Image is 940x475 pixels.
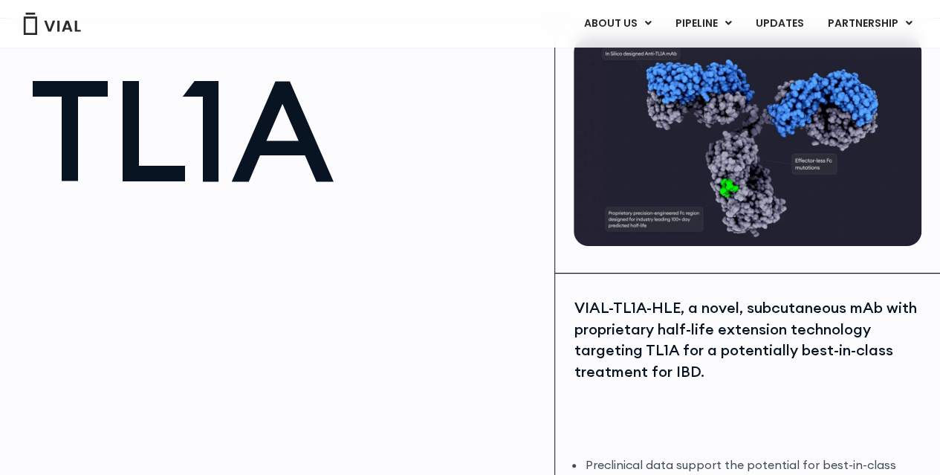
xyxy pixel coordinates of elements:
img: Vial Logo [22,13,82,35]
a: PARTNERSHIPMenu Toggle [816,11,924,36]
a: UPDATES [744,11,815,36]
a: ABOUT USMenu Toggle [572,11,663,36]
img: TL1A antibody diagram. [574,37,921,246]
a: PIPELINEMenu Toggle [664,11,743,36]
div: VIAL-TL1A-HLE, a novel, subcutaneous mAb with proprietary half-life extension technology targetin... [574,297,921,382]
h1: TL1A [30,59,539,201]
